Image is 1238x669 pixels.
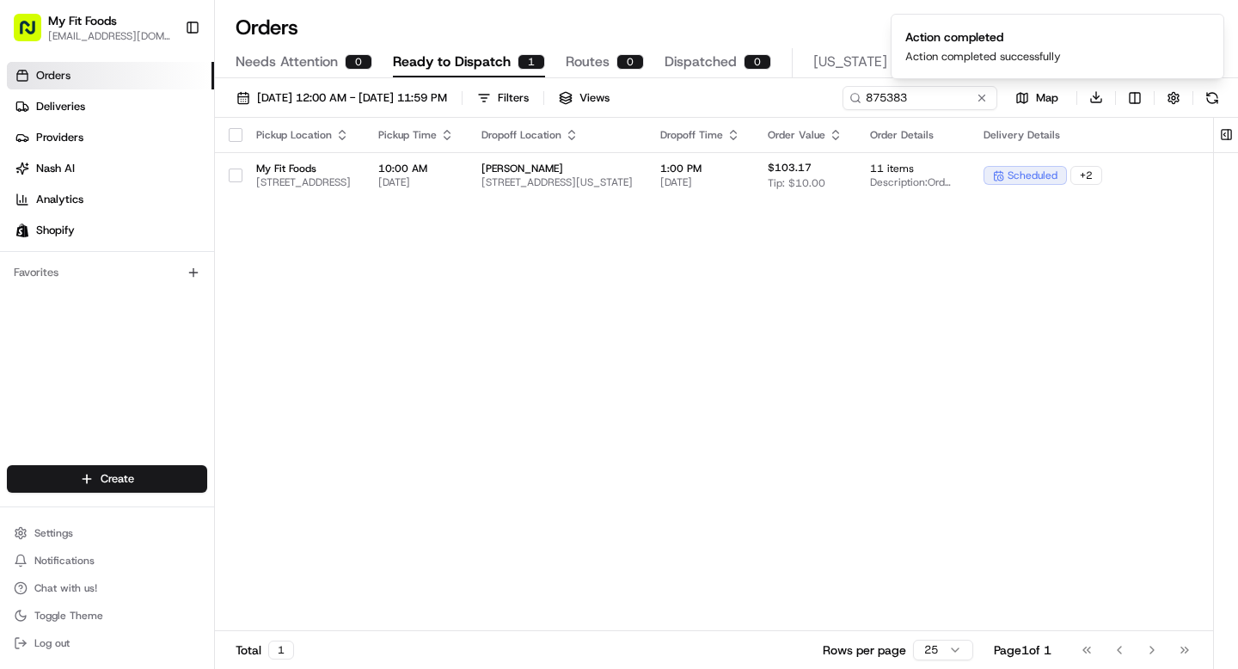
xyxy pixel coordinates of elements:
span: Orders [36,68,70,83]
span: Toggle Theme [34,609,103,623]
button: My Fit Foods[EMAIL_ADDRESS][DOMAIN_NAME] [7,7,178,48]
button: [EMAIL_ADDRESS][DOMAIN_NAME] [48,29,171,43]
span: $103.17 [768,161,812,175]
div: Delivery Details [984,128,1190,142]
span: Views [579,90,610,106]
div: Pickup Time [378,128,454,142]
button: Toggle Theme [7,604,207,628]
span: Dispatched [665,52,737,72]
h1: Orders [236,14,298,41]
button: Notifications [7,549,207,573]
div: 1 [268,641,294,660]
div: 1 [518,54,545,70]
div: Pickup Location [256,128,351,142]
span: [US_STATE] [813,52,887,72]
span: Needs Attention [236,52,338,72]
button: Chat with us! [7,576,207,600]
span: Tip: $10.00 [768,176,825,190]
span: [STREET_ADDRESS][US_STATE] [481,175,633,189]
a: Providers [7,124,214,151]
span: 11 items [870,162,956,175]
a: Shopify [7,217,214,244]
span: Chat with us! [34,581,97,595]
span: [DATE] 12:00 AM - [DATE] 11:59 PM [257,90,447,106]
div: 0 [345,54,372,70]
input: Type to search [843,86,997,110]
div: 0 [616,54,644,70]
button: Settings [7,521,207,545]
span: Create [101,471,134,487]
button: Log out [7,631,207,655]
div: Page 1 of 1 [994,641,1051,659]
span: Description: Order #875383, Customer: [PERSON_NAME], Customer's 15 Order, [US_STATE], Day: [DATE]... [870,175,956,189]
button: Views [551,86,617,110]
span: 1:00 PM [660,162,740,175]
button: My Fit Foods [48,12,117,29]
div: Dropoff Location [481,128,633,142]
a: Orders [7,62,214,89]
div: Order Value [768,128,843,142]
div: Favorites [7,259,207,286]
div: Dropoff Time [660,128,740,142]
span: Routes [566,52,610,72]
span: Providers [36,130,83,145]
span: scheduled [1008,169,1057,182]
div: Order Details [870,128,956,142]
span: Settings [34,526,73,540]
p: Rows per page [823,641,906,659]
span: [DATE] [378,175,454,189]
span: [DATE] [660,175,740,189]
span: My Fit Foods [256,162,351,175]
button: Refresh [1200,86,1224,110]
span: Shopify [36,223,75,238]
span: [STREET_ADDRESS] [256,175,351,189]
a: Nash AI [7,155,214,182]
span: Analytics [36,192,83,207]
span: Map [1036,90,1058,106]
button: Map [1004,88,1069,108]
button: Filters [469,86,536,110]
img: Shopify logo [15,224,29,237]
span: Notifications [34,554,95,568]
div: Action completed successfully [905,49,1061,64]
div: 0 [744,54,771,70]
div: Filters [498,90,529,106]
div: + 2 [1070,166,1102,185]
a: Analytics [7,186,214,213]
button: Create [7,465,207,493]
span: 10:00 AM [378,162,454,175]
span: Deliveries [36,99,85,114]
a: Deliveries [7,93,214,120]
div: Total [236,641,294,660]
span: [PERSON_NAME] [481,162,633,175]
span: Nash AI [36,161,75,176]
span: Log out [34,636,70,650]
div: Action completed [905,28,1061,46]
span: Ready to Dispatch [393,52,511,72]
button: [DATE] 12:00 AM - [DATE] 11:59 PM [229,86,455,110]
